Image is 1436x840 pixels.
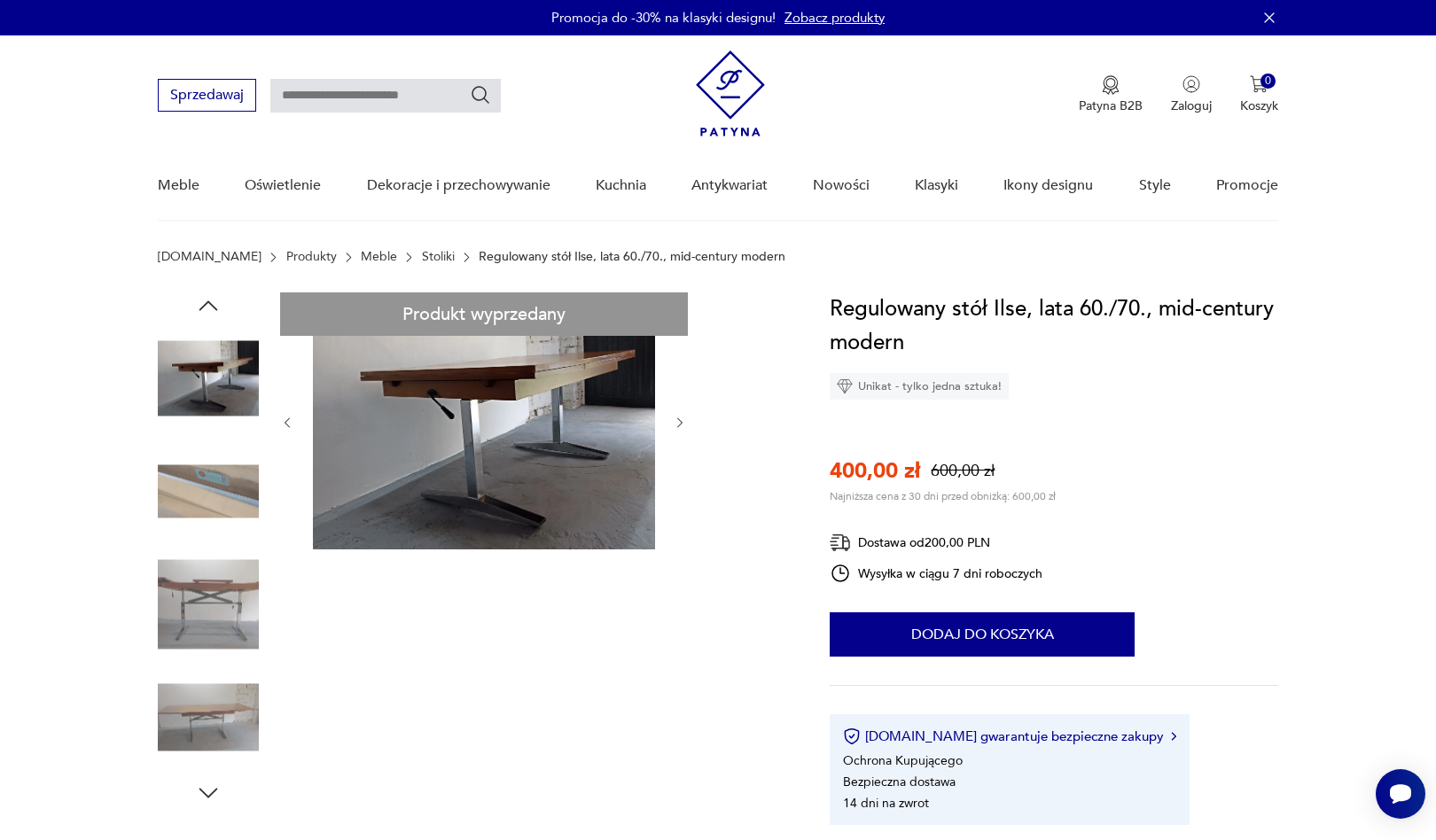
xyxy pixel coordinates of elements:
[1079,75,1143,114] button: Patyna B2B
[158,90,256,103] a: Sprzedawaj
[158,250,261,264] a: [DOMAIN_NAME]
[596,152,646,220] a: Kuchnia
[158,79,256,112] button: Sprzedawaj
[470,84,491,105] button: Szukaj
[813,152,870,220] a: Nowości
[1216,152,1278,220] a: Promocje
[1079,75,1143,114] a: Ikona medaluPatyna B2B
[1240,75,1278,114] button: 0Koszyk
[830,532,851,554] img: Ikona dostawy
[245,152,321,220] a: Oświetlenie
[367,152,550,220] a: Dekoracje i przechowywanie
[843,774,956,790] li: Bezpieczna dostawa
[361,250,397,264] a: Meble
[1003,152,1093,220] a: Ikony designu
[1250,75,1268,93] img: Ikona koszyka
[1139,152,1171,220] a: Style
[1376,769,1425,819] iframe: Smartsupp widget button
[830,532,1042,554] div: Dostawa od 200,00 PLN
[843,727,1175,745] button: [DOMAIN_NAME] gwarantuje bezpieczne zakupy
[1171,732,1176,741] img: Ikona strzałki w prawo
[696,51,765,136] img: Patyna - sklep z meblami i dekoracjami vintage
[843,752,963,769] li: Ochrona Kupującego
[158,441,259,542] img: Zdjęcie produktu Regulowany stół Ilse, lata 60./70., mid-century modern
[479,250,785,264] p: Regulowany stół Ilse, lata 60./70., mid-century modern
[784,9,885,27] a: Zobacz produkty
[830,612,1135,657] button: Dodaj do koszyka
[1102,75,1120,95] img: Ikona medalu
[830,456,920,486] p: 400,00 zł
[1171,75,1212,114] button: Zaloguj
[830,292,1277,360] h1: Regulowany stół Ilse, lata 60./70., mid-century modern
[1240,97,1278,114] p: Koszyk
[286,250,337,264] a: Produkty
[313,292,655,549] img: Zdjęcie produktu Regulowany stół Ilse, lata 60./70., mid-century modern
[158,667,259,768] img: Zdjęcie produktu Regulowany stół Ilse, lata 60./70., mid-century modern
[691,152,768,220] a: Antykwariat
[830,563,1042,584] div: Wysyłka w ciągu 7 dni roboczych
[1182,75,1200,93] img: Ikonka użytkownika
[1079,97,1143,114] p: Patyna B2B
[280,292,688,336] div: Produkt wyprzedany
[843,795,929,812] li: 14 dni na zwrot
[843,727,861,745] img: Ikona certyfikatu
[158,554,259,655] img: Zdjęcie produktu Regulowany stół Ilse, lata 60./70., mid-century modern
[915,152,958,220] a: Klasyki
[830,489,1056,503] p: Najniższa cena z 30 dni przed obniżką: 600,00 zł
[837,378,853,394] img: Ikona diamentu
[422,250,455,264] a: Stoliki
[931,460,995,482] p: 600,00 zł
[1260,74,1276,89] div: 0
[1171,97,1212,114] p: Zaloguj
[158,152,199,220] a: Meble
[830,373,1009,400] div: Unikat - tylko jedna sztuka!
[551,9,776,27] p: Promocja do -30% na klasyki designu!
[158,328,259,429] img: Zdjęcie produktu Regulowany stół Ilse, lata 60./70., mid-century modern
